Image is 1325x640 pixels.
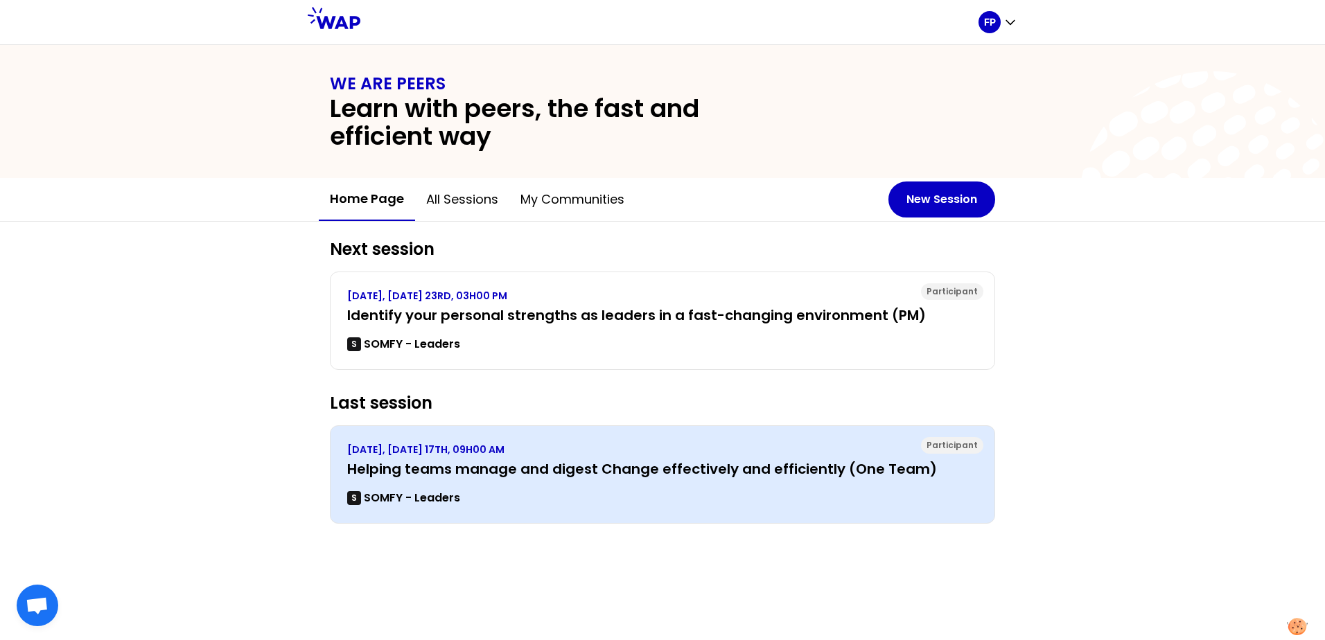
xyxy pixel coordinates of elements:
h3: Helping teams manage and digest Change effectively and efficiently (One Team) [347,459,978,479]
div: Participant [921,283,983,300]
p: S [351,492,357,504]
a: [DATE], [DATE] 17TH, 09H00 AMHelping teams manage and digest Change effectively and efficiently (... [347,443,978,506]
p: SOMFY - Leaders [364,490,460,506]
button: All sessions [415,179,509,220]
div: Participant [921,437,983,454]
p: FP [984,15,996,29]
h3: Identify your personal strengths as leaders in a fast-changing environment (PM) [347,305,978,325]
button: FP [979,11,1017,33]
p: SOMFY - Leaders [364,336,460,353]
button: Home page [319,178,415,221]
h2: Last session [330,392,995,414]
button: New Session [888,181,995,217]
button: My communities [509,179,635,220]
h2: Learn with peers, the fast and efficient way [330,95,796,150]
h2: Next session [330,238,995,260]
p: [DATE], [DATE] 17TH, 09H00 AM [347,443,978,456]
p: S [351,339,357,350]
div: Ouvrir le chat [17,585,58,626]
a: [DATE], [DATE] 23RD, 03H00 PMIdentify your personal strengths as leaders in a fast-changing envir... [347,289,978,353]
h1: WE ARE PEERS [330,73,995,95]
p: [DATE], [DATE] 23RD, 03H00 PM [347,289,978,303]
